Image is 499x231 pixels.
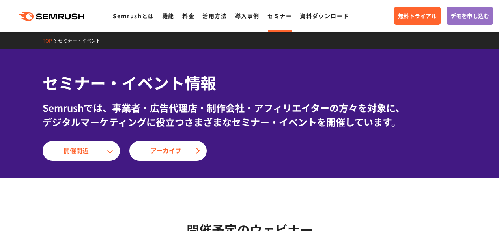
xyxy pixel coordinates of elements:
a: 料金 [182,12,194,20]
a: アーカイブ [129,141,207,161]
a: 機能 [162,12,174,20]
a: デモを申し込む [447,7,493,25]
h1: セミナー・イベント情報 [43,71,457,94]
a: TOP [43,37,58,44]
a: 開催間近 [43,141,120,161]
a: セミナー [267,12,292,20]
a: 導入事例 [235,12,260,20]
a: 無料トライアル [394,7,441,25]
span: アーカイブ [150,146,186,156]
div: Semrushでは、事業者・広告代理店・制作会社・アフィリエイターの方々を対象に、 デジタルマーケティングに役立つさまざまなセミナー・イベントを開催しています。 [43,101,457,129]
a: セミナー・イベント [58,37,107,44]
span: デモを申し込む [450,11,489,20]
a: 資料ダウンロード [300,12,349,20]
a: Semrushとは [113,12,154,20]
span: 無料トライアル [398,11,437,20]
span: 開催間近 [64,146,99,156]
a: 活用方法 [202,12,227,20]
